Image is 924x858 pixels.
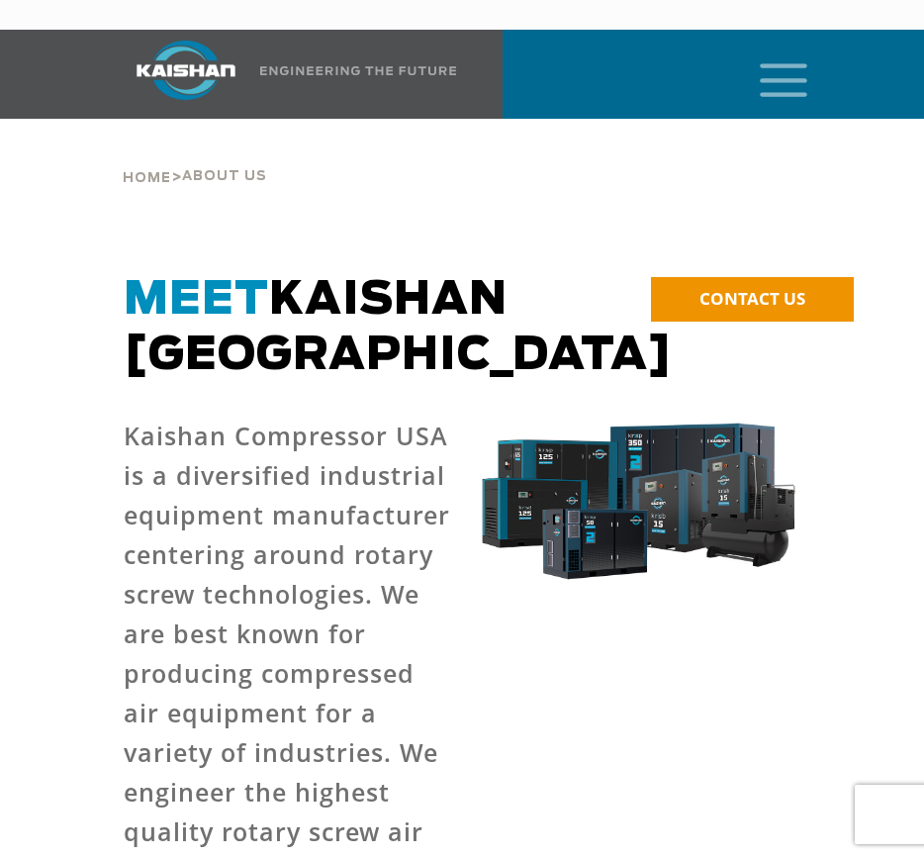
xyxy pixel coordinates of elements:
div: > [123,119,267,194]
a: Home [123,168,171,186]
span: CONTACT US [699,287,805,310]
a: mobile menu [752,57,785,91]
img: Engineering the future [260,66,456,75]
span: Kaishan [GEOGRAPHIC_DATA] [124,278,673,378]
a: CONTACT US [651,277,854,322]
img: kaishan logo [112,41,260,100]
img: krsb [474,416,800,593]
span: About Us [182,170,267,183]
span: Meet [124,278,269,323]
a: Kaishan USA [112,30,457,119]
span: Home [123,172,171,185]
